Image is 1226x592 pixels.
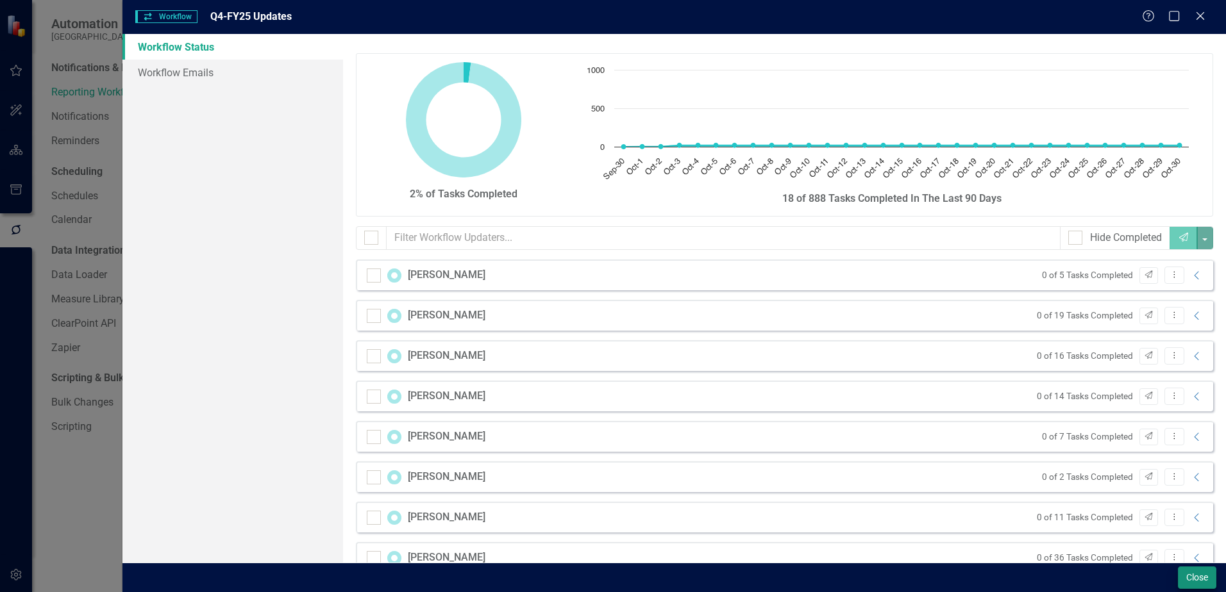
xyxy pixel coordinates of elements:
div: Chart. Highcharts interactive chart. [580,63,1203,192]
path: Oct-10, 18. Tasks Completed. [807,143,812,148]
path: Oct-1, 3. Tasks Completed. [640,144,645,149]
svg: Interactive chart [580,63,1195,192]
path: Oct-13, 18. Tasks Completed. [862,143,868,148]
path: Oct-11, 18. Tasks Completed. [825,143,830,148]
small: 0 of 14 Tasks Completed [1037,390,1133,402]
path: Oct-16, 18. Tasks Completed. [918,143,923,148]
text: Oct-16 [900,157,923,180]
text: 500 [591,105,605,113]
small: 0 of 16 Tasks Completed [1037,350,1133,362]
text: Oct-20 [974,157,997,180]
div: [PERSON_NAME] [408,470,485,484]
path: Oct-30, 18. Tasks Completed. [1177,143,1182,148]
a: Workflow Status [122,34,343,60]
text: Oct-2 [644,157,664,177]
div: [PERSON_NAME] [408,510,485,525]
path: Oct-2, 3. Tasks Completed. [659,144,664,149]
path: Oct-19, 18. Tasks Completed. [973,143,978,148]
text: Oct-10 [789,157,812,180]
path: Oct-26, 18. Tasks Completed. [1103,143,1108,148]
path: Oct-5, 18. Tasks Completed. [714,143,719,148]
path: Oct-8, 18. Tasks Completed. [769,143,775,148]
text: 1000 [587,67,605,75]
small: 0 of 19 Tasks Completed [1037,309,1133,322]
path: Oct-9, 18. Tasks Completed. [788,143,793,148]
text: Oct-26 [1086,157,1109,180]
path: Oct-18, 18. Tasks Completed. [955,143,960,148]
div: [PERSON_NAME] [408,349,485,363]
text: Oct-1 [625,157,645,177]
path: Oct-29, 18. Tasks Completed. [1159,143,1164,148]
input: Filter Workflow Updaters... [386,226,1061,250]
path: Oct-15, 18. Tasks Completed. [900,143,905,148]
text: Oct-18 [937,157,961,180]
div: [PERSON_NAME] [408,268,485,283]
path: Oct-27, 18. Tasks Completed. [1121,143,1127,148]
text: Oct-23 [1030,157,1053,180]
span: Workflow [135,10,197,23]
path: Oct-25, 18. Tasks Completed. [1085,143,1090,148]
path: Oct-20, 18. Tasks Completed. [992,143,997,148]
text: Oct-24 [1048,157,1071,180]
path: Oct-4, 18. Tasks Completed. [696,143,701,148]
text: Oct-3 [662,157,682,177]
path: Oct-24, 18. Tasks Completed. [1066,143,1071,148]
strong: 2% of Tasks Completed [410,188,517,200]
text: Oct-8 [755,157,775,177]
small: 0 of 5 Tasks Completed [1042,269,1133,281]
text: Oct-7 [737,157,757,177]
text: Oct-30 [1159,157,1182,180]
path: Oct-12, 18. Tasks Completed. [844,143,849,148]
path: Oct-3, 18. Tasks Completed. [677,143,682,148]
path: Oct-17, 18. Tasks Completed. [936,143,941,148]
text: Oct-15 [882,157,905,180]
button: Close [1178,566,1216,589]
small: 0 of 2 Tasks Completed [1042,471,1133,483]
text: Oct-12 [826,157,849,180]
path: Oct-21, 18. Tasks Completed. [1011,143,1016,148]
text: Oct-9 [773,157,793,177]
strong: 18 of 888 Tasks Completed In The Last 90 Days [782,192,1002,204]
path: Oct-6, 18. Tasks Completed. [732,143,737,148]
text: Oct-17 [919,157,942,180]
path: Oct-22, 18. Tasks Completed. [1029,143,1034,148]
div: [PERSON_NAME] [408,429,485,444]
text: Oct-14 [863,157,886,180]
text: Oct-21 [993,157,1016,180]
small: 0 of 7 Tasks Completed [1042,431,1133,443]
div: [PERSON_NAME] [408,308,485,323]
small: 0 of 11 Tasks Completed [1037,511,1133,523]
div: [PERSON_NAME] [408,550,485,565]
text: Oct-11 [808,157,830,179]
text: Oct-22 [1011,157,1034,180]
span: Q4-FY25 Updates [210,10,292,22]
text: Oct-19 [956,157,979,180]
path: Oct-28, 18. Tasks Completed. [1140,143,1145,148]
path: Oct-7, 18. Tasks Completed. [751,143,756,148]
path: Oct-23, 18. Tasks Completed. [1048,143,1053,148]
div: [PERSON_NAME] [408,389,485,404]
text: Oct-25 [1067,157,1090,180]
path: Oct-14, 18. Tasks Completed. [881,143,886,148]
text: Oct-4 [681,157,701,177]
div: Hide Completed [1090,231,1162,245]
text: Oct-13 [844,157,868,180]
text: Sep-30 [602,157,626,181]
text: Oct-29 [1141,157,1164,180]
a: Workflow Emails [122,60,343,85]
text: Oct-28 [1123,157,1146,180]
text: Oct-27 [1104,157,1127,180]
text: 0 [600,144,605,152]
text: Oct-6 [718,157,738,177]
text: Oct-5 [700,157,719,177]
small: 0 of 36 Tasks Completed [1037,552,1133,564]
path: Sep-30, 0. Tasks Completed. [621,144,626,149]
